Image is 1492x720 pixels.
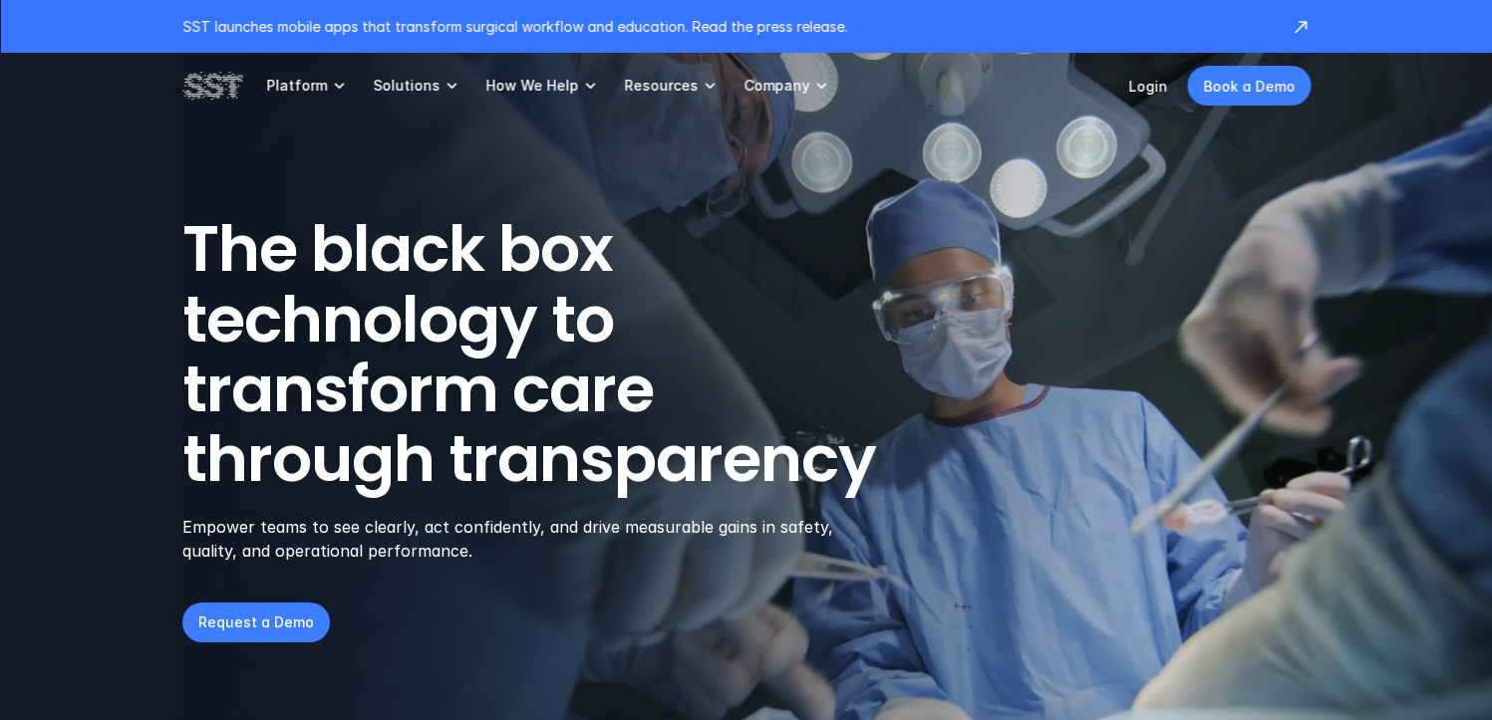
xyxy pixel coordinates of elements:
a: Login [1128,78,1167,95]
p: Request a Demo [198,611,314,632]
a: Request a Demo [182,602,330,642]
p: Resources [624,77,698,95]
a: Platform [266,53,349,119]
p: SST launches mobile apps that transform surgical workflow and education. Read the press release. [182,16,1271,37]
a: Book a Demo [1187,66,1311,106]
p: Platform [266,77,327,95]
p: How We Help [485,77,578,95]
p: Solutions [373,77,440,95]
p: Empower teams to see clearly, act confidently, and drive measurable gains in safety, quality, and... [182,515,859,563]
p: Company [744,77,809,95]
h1: The black box technology to transform care through transparency [182,214,972,495]
p: Book a Demo [1203,76,1295,97]
img: SST logo [182,69,242,103]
